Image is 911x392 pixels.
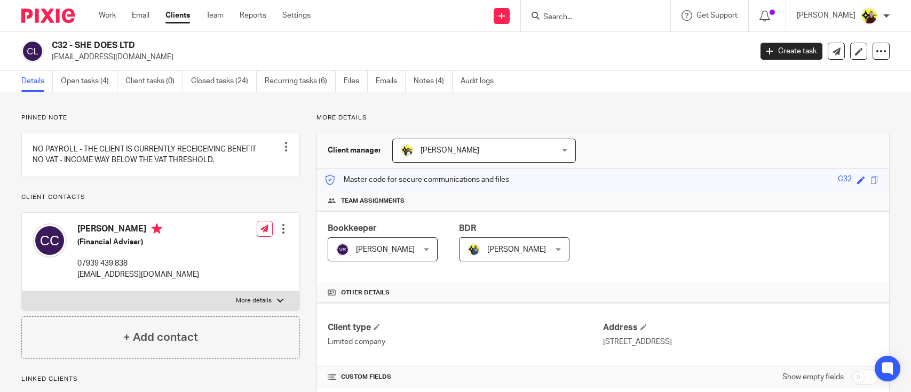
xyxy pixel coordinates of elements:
a: Details [21,71,53,92]
p: [PERSON_NAME] [797,10,855,21]
p: [EMAIL_ADDRESS][DOMAIN_NAME] [77,269,199,280]
i: Primary [152,223,162,234]
p: More details [316,114,890,122]
a: Emails [376,71,406,92]
p: [EMAIL_ADDRESS][DOMAIN_NAME] [52,52,744,62]
a: Work [99,10,116,21]
a: Settings [282,10,311,21]
h4: CUSTOM FIELDS [328,373,603,381]
p: 07939 439 838 [77,258,199,269]
img: Pixie [21,9,75,23]
h4: Client type [328,322,603,333]
h3: Client manager [328,145,382,156]
span: BDR [459,224,476,233]
p: Pinned note [21,114,300,122]
span: Get Support [696,12,738,19]
p: Linked clients [21,375,300,383]
div: C32 [838,174,852,186]
img: Carine-Starbridge.jpg [401,144,414,157]
a: Recurring tasks (6) [265,71,336,92]
span: [PERSON_NAME] [421,147,479,154]
img: svg%3E [21,40,44,62]
h4: Address [603,322,878,333]
p: Master code for secure communications and files [325,174,509,185]
a: Files [344,71,368,92]
img: Dennis-Starbridge.jpg [468,243,480,256]
span: [PERSON_NAME] [356,246,415,253]
img: svg%3E [336,243,349,256]
span: [PERSON_NAME] [487,246,546,253]
span: Bookkeeper [328,224,377,233]
img: svg%3E [33,223,67,258]
span: Team assignments [341,197,405,205]
p: More details [236,297,272,305]
h4: [PERSON_NAME] [77,223,199,237]
span: Other details [341,289,390,297]
p: Client contacts [21,193,300,202]
a: Create task [761,43,822,60]
p: Limited company [328,337,603,347]
h4: + Add contact [123,329,198,346]
h2: C32 - SHE DOES LTD [52,40,606,51]
a: Clients [165,10,190,21]
a: Client tasks (0) [125,71,183,92]
img: Megan-Starbridge.jpg [861,7,878,25]
a: Notes (4) [414,71,453,92]
input: Search [542,13,638,22]
a: Open tasks (4) [61,71,117,92]
a: Email [132,10,149,21]
a: Audit logs [461,71,502,92]
p: [STREET_ADDRESS] [603,337,878,347]
h5: (Financial Adviser) [77,237,199,247]
label: Show empty fields [782,372,844,382]
a: Reports [240,10,266,21]
a: Team [206,10,224,21]
a: Closed tasks (24) [191,71,257,92]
